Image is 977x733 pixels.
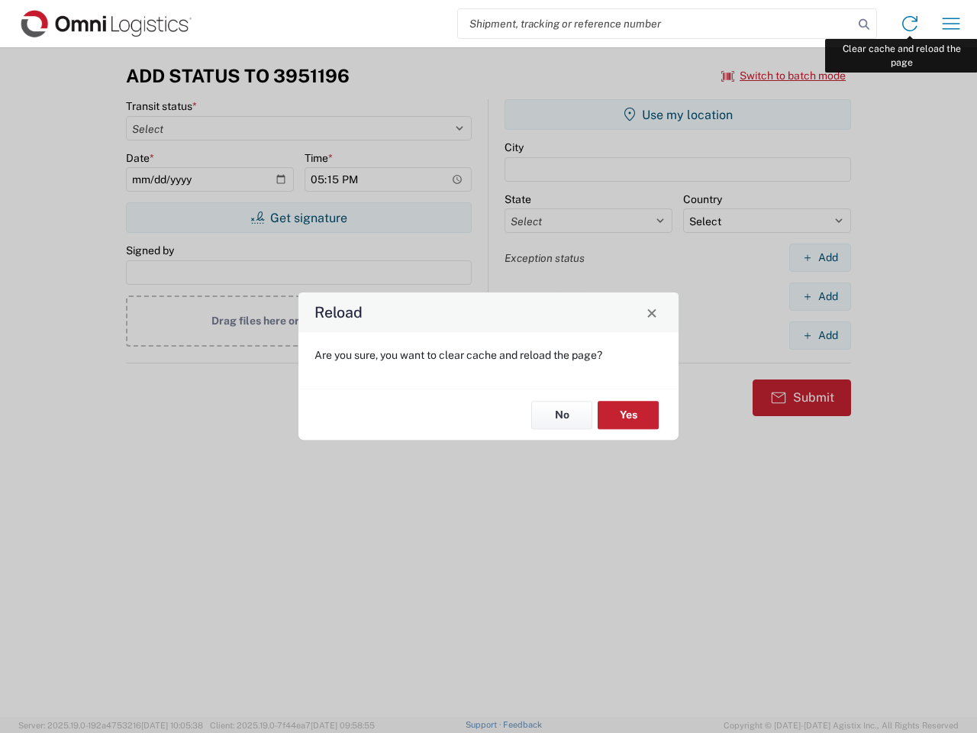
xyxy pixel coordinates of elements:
button: Close [641,302,663,323]
h4: Reload [314,302,363,324]
button: No [531,401,592,429]
button: Yes [598,401,659,429]
input: Shipment, tracking or reference number [458,9,853,38]
p: Are you sure, you want to clear cache and reload the page? [314,348,663,362]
